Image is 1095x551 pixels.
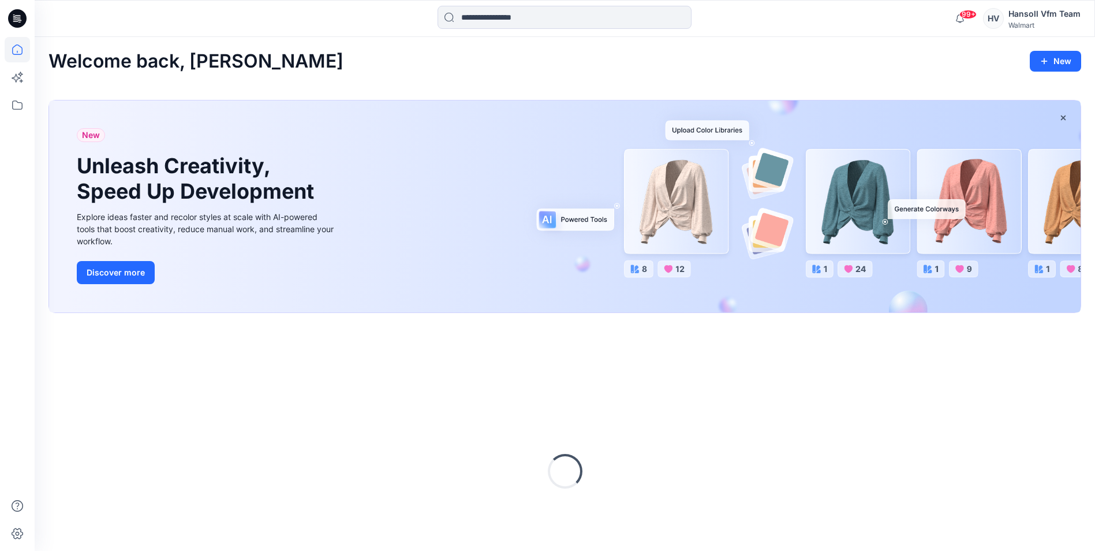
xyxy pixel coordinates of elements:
[1008,7,1081,21] div: Hansoll Vfm Team
[48,51,343,72] h2: Welcome back, [PERSON_NAME]
[959,10,977,19] span: 99+
[1030,51,1081,72] button: New
[77,211,337,247] div: Explore ideas faster and recolor styles at scale with AI-powered tools that boost creativity, red...
[77,154,319,203] h1: Unleash Creativity, Speed Up Development
[77,261,155,284] button: Discover more
[77,261,337,284] a: Discover more
[983,8,1004,29] div: HV
[82,128,100,142] span: New
[1008,21,1081,29] div: Walmart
